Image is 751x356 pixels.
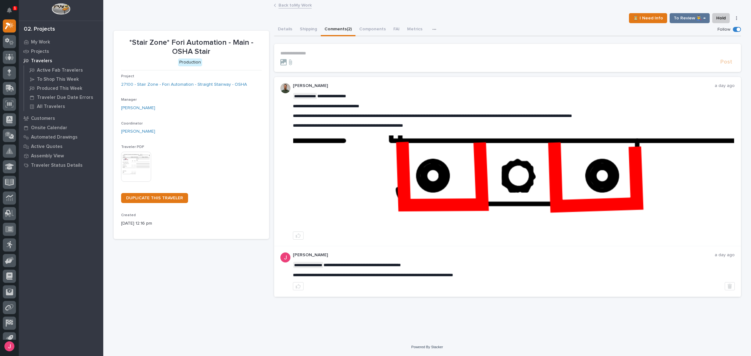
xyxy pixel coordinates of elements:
p: Onsite Calendar [31,125,67,131]
p: [PERSON_NAME] [293,252,715,258]
button: Notifications [3,4,16,17]
a: Active Quotes [19,142,103,151]
span: Post [720,58,732,66]
span: Coordinator [121,122,143,125]
p: Customers [31,116,55,121]
button: like this post [293,231,304,240]
p: Travelers [31,58,52,64]
button: ⏳ I Need Info [629,13,667,23]
button: like this post [293,282,304,290]
p: a day ago [715,252,735,258]
span: ⏳ I Need Info [633,14,663,22]
p: [PERSON_NAME] [293,83,715,89]
p: 1 [14,6,16,10]
p: Active Fab Travelers [37,68,83,73]
span: Traveler PDF [121,145,144,149]
a: [PERSON_NAME] [121,105,155,111]
p: My Work [31,39,50,45]
p: Projects [31,49,49,54]
a: DUPLICATE THIS TRAVELER [121,193,188,203]
a: Travelers [19,56,103,65]
a: Projects [19,47,103,56]
span: Manager [121,98,137,102]
span: Hold [716,14,726,22]
p: Produced This Week [37,86,82,91]
a: Automated Drawings [19,132,103,142]
span: DUPLICATE THIS TRAVELER [126,196,183,200]
p: All Travelers [37,104,65,109]
button: FAI [390,23,403,36]
a: To Shop This Week [24,75,103,84]
span: To Review 👨‍🏭 → [674,14,706,22]
p: Traveler Status Details [31,163,83,168]
a: Assembly View [19,151,103,160]
button: Metrics [403,23,426,36]
img: Workspace Logo [52,3,70,15]
button: Shipping [296,23,321,36]
p: Follow [718,27,730,32]
p: Automated Drawings [31,135,78,140]
button: Comments (2) [321,23,355,36]
a: 27100 - Stair Zone - Fori Automation - Straight Stairway - OSHA [121,81,247,88]
a: Active Fab Travelers [24,66,103,74]
div: Production [178,58,202,66]
p: [DATE] 12:16 pm [121,220,262,227]
a: Onsite Calendar [19,123,103,132]
p: Active Quotes [31,144,63,150]
p: a day ago [715,83,735,89]
button: Details [274,23,296,36]
div: Notifications1 [8,8,16,18]
a: Produced This Week [24,84,103,93]
p: Assembly View [31,153,64,159]
button: users-avatar [3,340,16,353]
div: 02. Projects [24,26,55,33]
button: Delete post [725,282,735,290]
a: Customers [19,114,103,123]
a: Powered By Stacker [411,345,443,349]
a: [PERSON_NAME] [121,128,155,135]
a: All Travelers [24,102,103,111]
a: Traveler Status Details [19,160,103,170]
img: AATXAJw4slNr5ea0WduZQVIpKGhdapBAGQ9xVsOeEvl5=s96-c [280,83,290,93]
p: To Shop This Week [37,77,79,82]
a: Back toMy Work [278,1,312,8]
button: To Review 👨‍🏭 → [670,13,710,23]
button: Components [355,23,390,36]
p: Traveler Due Date Errors [37,95,93,100]
img: ACg8ocI-SXp0KwvcdjE4ZoRMyLsZRSgZqnEZt9q_hAaElEsh-D-asw=s96-c [280,252,290,262]
span: Project [121,74,134,78]
button: Hold [712,13,730,23]
button: Post [718,58,735,66]
a: Traveler Due Date Errors [24,93,103,102]
p: *Stair Zone* Fori Automation - Main - OSHA Stair [121,38,262,56]
span: Created [121,213,136,217]
a: My Work [19,37,103,47]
